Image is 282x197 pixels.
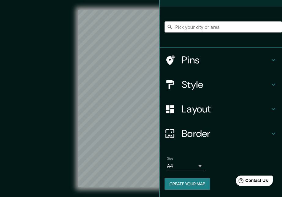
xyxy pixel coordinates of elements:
div: Layout [160,97,282,121]
iframe: Help widget launcher [228,173,275,190]
div: A4 [167,161,204,171]
div: Style [160,72,282,97]
input: Pick your city or area [165,21,282,32]
button: Create your map [165,178,210,190]
label: Size [167,156,173,161]
h4: Layout [182,103,270,115]
div: Pins [160,48,282,72]
h4: Pins [182,54,270,66]
canvas: Map [78,10,203,187]
h4: Style [182,78,270,91]
div: Border [160,121,282,146]
h4: Border [182,127,270,140]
